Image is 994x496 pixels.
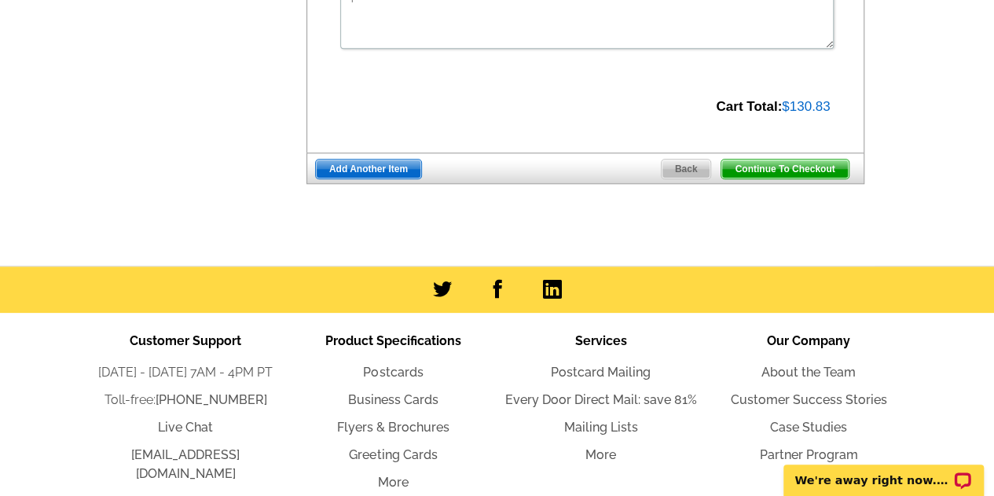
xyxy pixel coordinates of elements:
span: Services [575,333,627,348]
span: $130.83 [782,99,830,114]
a: Case Studies [770,420,847,435]
li: [DATE] - [DATE] 7AM - 4PM PT [82,363,289,382]
a: Customer Success Stories [730,392,886,407]
a: Greeting Cards [349,447,437,462]
a: About the Team [761,365,856,380]
span: Customer Support [130,333,241,348]
a: More [378,475,409,490]
a: Back [661,159,712,179]
span: Product Specifications [325,333,461,348]
a: Mailing Lists [564,420,638,435]
a: Partner Program [759,447,857,462]
a: [EMAIL_ADDRESS][DOMAIN_NAME] [131,447,240,481]
span: Add Another Item [316,160,421,178]
span: Continue To Checkout [721,160,848,178]
a: Postcard Mailing [551,365,651,380]
a: [PHONE_NUMBER] [156,392,267,407]
span: Our Company [767,333,850,348]
a: Postcards [363,365,423,380]
a: Business Cards [348,392,438,407]
iframe: LiveChat chat widget [773,446,994,496]
a: Live Chat [158,420,213,435]
strong: Cart Total: [716,99,782,114]
li: Toll-free: [82,391,289,410]
a: Add Another Item [315,159,422,179]
a: More [585,447,616,462]
span: Back [662,160,711,178]
a: Flyers & Brochures [337,420,449,435]
a: Every Door Direct Mail: save 81% [505,392,697,407]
